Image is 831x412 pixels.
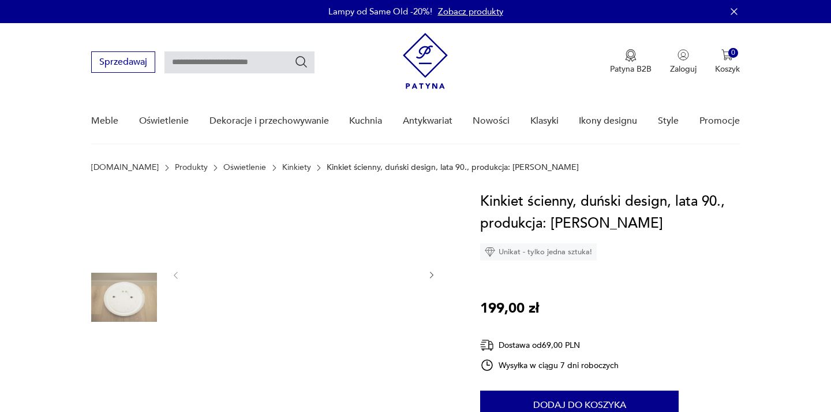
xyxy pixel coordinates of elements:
[480,338,494,352] img: Ikona dostawy
[91,51,155,73] button: Sprzedawaj
[658,99,679,143] a: Style
[282,163,311,172] a: Kinkiety
[91,59,155,67] a: Sprzedawaj
[670,64,697,75] p: Zaloguj
[294,55,308,69] button: Szukaj
[480,358,619,372] div: Wysyłka w ciągu 7 dni roboczych
[625,49,637,62] img: Ikona medalu
[327,163,579,172] p: Kinkiet ścienny, duński design, lata 90., produkcja: [PERSON_NAME]
[699,99,740,143] a: Promocje
[91,191,157,257] img: Zdjęcie produktu Kinkiet ścienny, duński design, lata 90., produkcja: Dania
[480,191,739,235] h1: Kinkiet ścienny, duński design, lata 90., produkcja: [PERSON_NAME]
[715,64,740,75] p: Koszyk
[715,49,740,75] button: 0Koszyk
[610,49,652,75] button: Patyna B2B
[530,99,559,143] a: Klasyki
[473,99,510,143] a: Nowości
[328,6,432,17] p: Lampy od Same Old -20%!
[91,338,157,404] img: Zdjęcie produktu Kinkiet ścienny, duński design, lata 90., produkcja: Dania
[91,99,118,143] a: Meble
[579,99,637,143] a: Ikony designu
[721,49,733,61] img: Ikona koszyka
[209,99,329,143] a: Dekoracje i przechowywanie
[670,49,697,75] button: Zaloguj
[223,163,266,172] a: Oświetlenie
[480,243,597,261] div: Unikat - tylko jedna sztuka!
[91,163,159,172] a: [DOMAIN_NAME]
[175,163,208,172] a: Produkty
[677,49,689,61] img: Ikonka użytkownika
[438,6,503,17] a: Zobacz produkty
[192,191,415,358] img: Zdjęcie produktu Kinkiet ścienny, duński design, lata 90., produkcja: Dania
[480,298,539,320] p: 199,00 zł
[480,338,619,352] div: Dostawa od 69,00 PLN
[610,64,652,75] p: Patyna B2B
[139,99,189,143] a: Oświetlenie
[403,99,452,143] a: Antykwariat
[91,265,157,331] img: Zdjęcie produktu Kinkiet ścienny, duński design, lata 90., produkcja: Dania
[728,48,738,58] div: 0
[610,49,652,75] a: Ikona medaluPatyna B2B
[403,33,448,89] img: Patyna - sklep z meblami i dekoracjami vintage
[349,99,382,143] a: Kuchnia
[485,247,495,257] img: Ikona diamentu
